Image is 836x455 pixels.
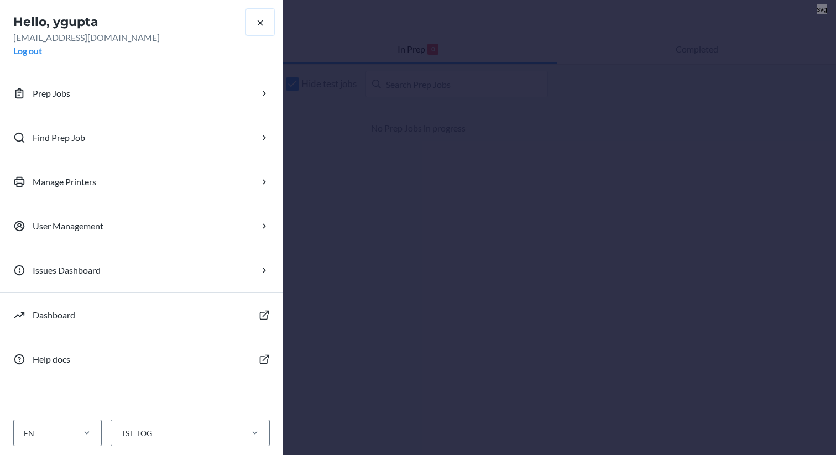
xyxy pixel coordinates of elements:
[33,131,85,144] p: Find Prep Job
[13,31,270,44] p: [EMAIL_ADDRESS][DOMAIN_NAME]
[33,308,75,322] p: Dashboard
[13,44,42,57] button: Log out
[33,264,101,277] p: Issues Dashboard
[13,13,270,31] h2: Hello, ygupta
[33,219,103,233] p: User Management
[33,87,70,100] p: Prep Jobs
[121,427,152,439] div: TST_LOG
[120,427,121,439] input: TST_LOG
[23,427,24,439] input: EN
[24,427,34,439] div: EN
[33,353,70,366] p: Help docs
[33,175,96,189] p: Manage Printers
